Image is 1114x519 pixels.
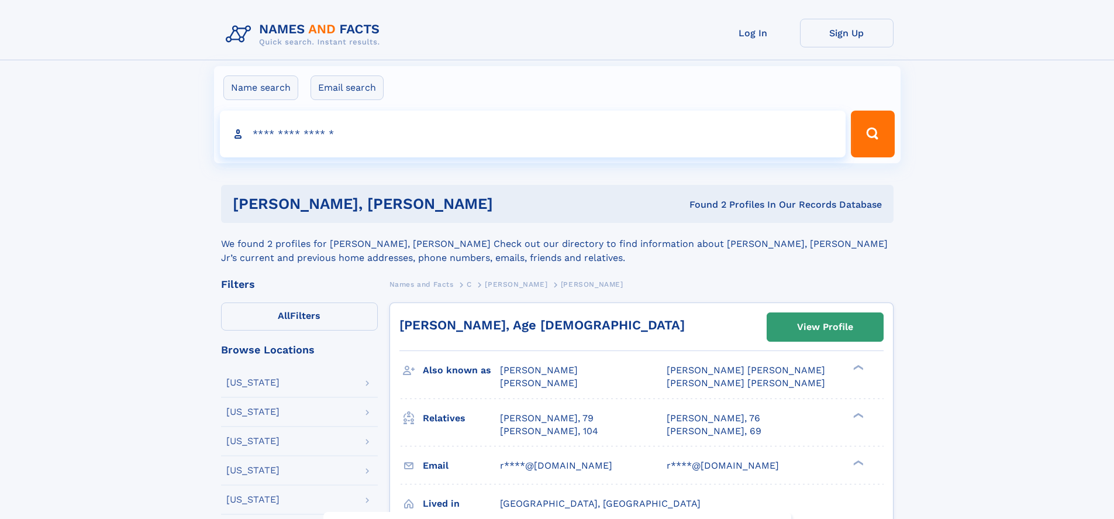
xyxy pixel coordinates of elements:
span: [PERSON_NAME] [485,280,547,288]
a: [PERSON_NAME], 104 [500,425,598,438]
div: Found 2 Profiles In Our Records Database [591,198,882,211]
a: [PERSON_NAME], 69 [667,425,761,438]
span: [GEOGRAPHIC_DATA], [GEOGRAPHIC_DATA] [500,498,701,509]
span: All [278,310,290,321]
a: Sign Up [800,19,894,47]
div: ❯ [850,411,864,419]
a: View Profile [767,313,883,341]
h3: Email [423,456,500,476]
a: C [467,277,472,291]
div: Browse Locations [221,345,378,355]
div: We found 2 profiles for [PERSON_NAME], [PERSON_NAME] Check out our directory to find information ... [221,223,894,265]
img: Logo Names and Facts [221,19,389,50]
span: [PERSON_NAME] [PERSON_NAME] [667,377,825,389]
button: Search Button [851,111,894,157]
input: search input [220,111,846,157]
span: [PERSON_NAME] [561,280,623,288]
div: Filters [221,279,378,290]
span: C [467,280,472,288]
h3: Lived in [423,494,500,514]
div: [US_STATE] [226,407,280,417]
div: [US_STATE] [226,495,280,504]
h1: [PERSON_NAME], [PERSON_NAME] [233,197,591,211]
div: [US_STATE] [226,466,280,475]
a: [PERSON_NAME], 79 [500,412,594,425]
a: [PERSON_NAME], Age [DEMOGRAPHIC_DATA] [399,318,685,332]
div: [US_STATE] [226,436,280,446]
label: Name search [223,75,298,100]
h3: Relatives [423,408,500,428]
a: [PERSON_NAME] [485,277,547,291]
div: ❯ [850,364,864,372]
span: [PERSON_NAME] [500,377,578,389]
div: ❯ [850,459,864,466]
a: [PERSON_NAME], 76 [667,412,760,425]
div: View Profile [797,314,853,341]
span: [PERSON_NAME] [500,365,578,376]
div: [US_STATE] [226,378,280,387]
span: [PERSON_NAME] [PERSON_NAME] [667,365,825,376]
a: Log In [706,19,800,47]
a: Names and Facts [389,277,454,291]
label: Filters [221,303,378,331]
label: Email search [311,75,384,100]
h3: Also known as [423,360,500,380]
